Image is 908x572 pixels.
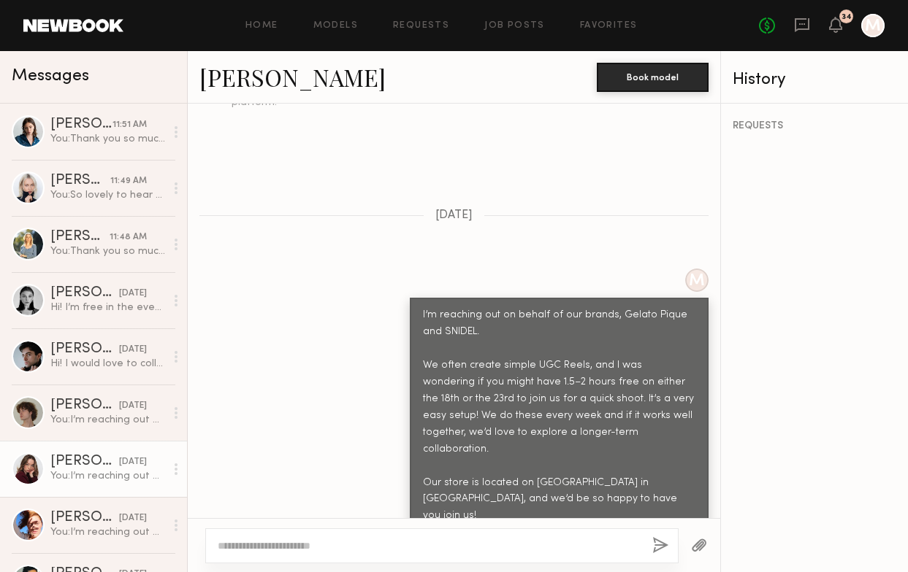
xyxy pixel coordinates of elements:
a: Home [245,21,278,31]
div: 34 [842,13,852,21]
div: 11:49 AM [110,174,147,188]
a: Book model [597,70,709,82]
a: M [861,14,885,37]
div: [DATE] [119,455,147,469]
div: [DATE] [119,287,147,301]
div: 11:51 AM [112,118,147,132]
div: You: I’m reaching out on behalf of our brands, Gelato Pique and SNIDEL. We often create simple UG... [50,525,165,539]
div: [PERSON_NAME] [50,342,119,357]
div: History [733,71,896,88]
div: You: I’m reaching out on behalf of our brands, Gelato Pique and SNIDEL. We often create simple UG... [50,469,165,483]
div: [DATE] [119,399,147,413]
div: [PERSON_NAME] [50,398,119,413]
a: Favorites [580,21,638,31]
div: You: So lovely to hear that! Our store is located on [GEOGRAPHIC_DATA] in [GEOGRAPHIC_DATA]. Woul... [50,188,165,202]
span: [DATE] [435,209,473,222]
div: [DATE] [119,343,147,357]
div: [PERSON_NAME] [50,455,119,469]
button: Book model [597,63,709,92]
div: Hi! I would love to collab! Sadly I can't do those dates but I can do the 20th or 21st! [50,357,165,371]
a: [PERSON_NAME] [199,61,386,93]
div: 11:48 AM [110,231,147,244]
div: [DATE] [119,511,147,525]
div: REQUESTS [733,121,896,131]
a: Job Posts [484,21,545,31]
div: [PERSON_NAME] [50,230,110,244]
div: You: Thank you so much! I was thinking of going with the rate listed on your page, but please let... [50,132,165,146]
a: Requests [393,21,449,31]
div: [PERSON_NAME] [50,511,119,525]
div: [PERSON_NAME] [50,117,112,132]
div: Hi! I’m free in the evenings after 6pm [50,301,165,314]
div: You: I’m reaching out on behalf of our brands, Gelato Pique and SNIDEL. We often create simple UG... [50,413,165,427]
div: You: Thank you so much for your reply! Our store is located on [GEOGRAPHIC_DATA] in [GEOGRAPHIC_D... [50,244,165,258]
span: Messages [12,68,89,85]
div: [PERSON_NAME] [50,174,110,188]
a: Models [313,21,358,31]
div: [PERSON_NAME] [50,286,119,301]
div: I’m reaching out on behalf of our brands, Gelato Pique and SNIDEL. We often create simple UGC Ree... [423,307,695,558]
